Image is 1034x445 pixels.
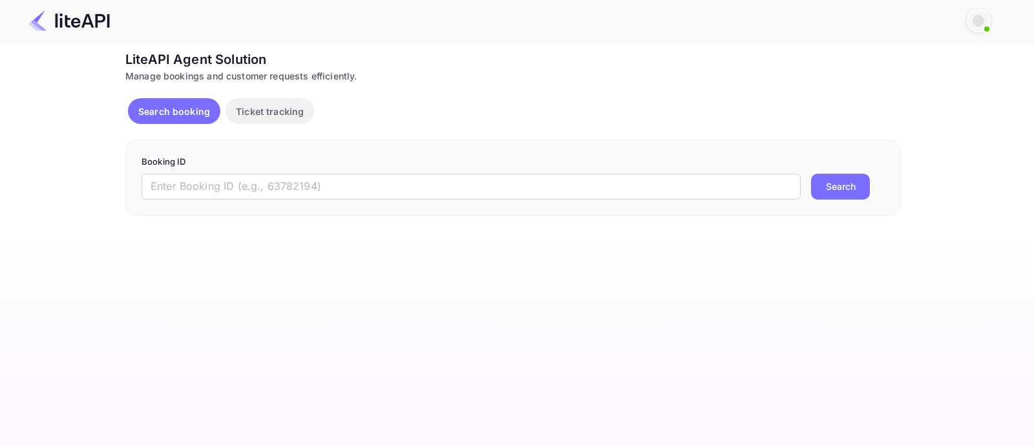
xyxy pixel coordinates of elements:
[236,105,304,118] p: Ticket tracking
[28,10,110,31] img: LiteAPI Logo
[125,50,901,69] div: LiteAPI Agent Solution
[125,69,901,83] div: Manage bookings and customer requests efficiently.
[142,156,885,169] p: Booking ID
[138,105,210,118] p: Search booking
[811,174,870,200] button: Search
[142,174,801,200] input: Enter Booking ID (e.g., 63782194)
